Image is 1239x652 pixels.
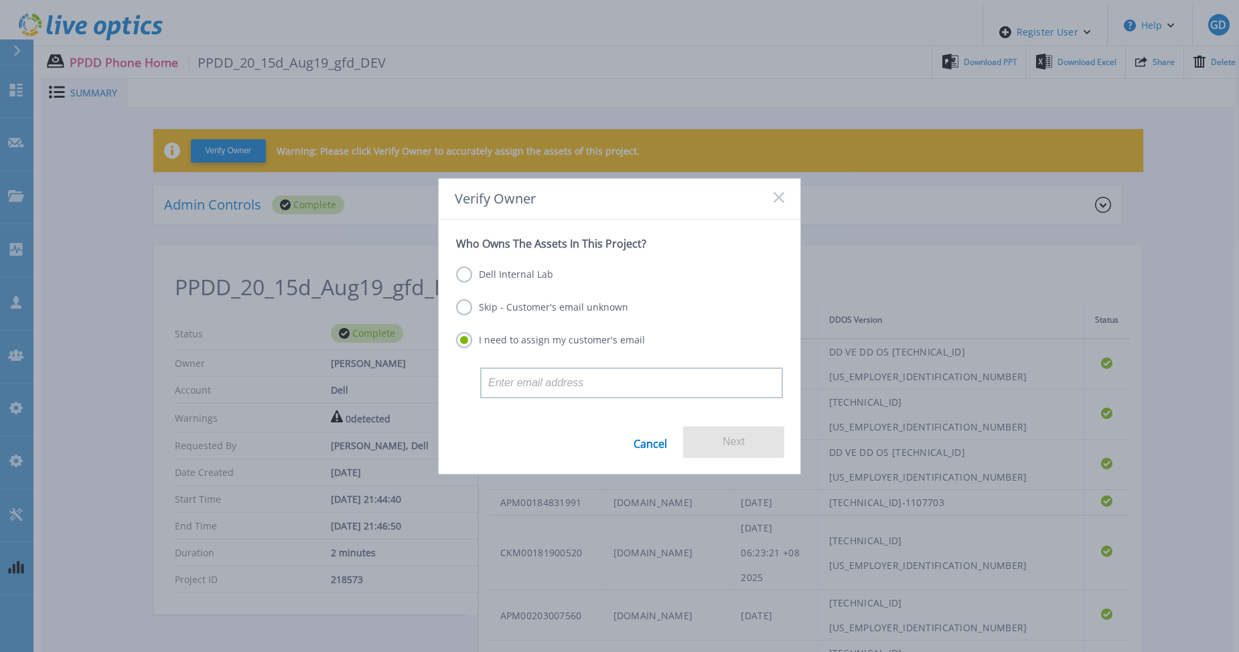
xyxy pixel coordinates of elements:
[456,237,783,250] p: Who Owns The Assets In This Project?
[456,332,645,348] label: I need to assign my customer's email
[634,426,667,458] a: Cancel
[683,426,784,458] button: Next
[455,189,536,208] span: Verify Owner
[456,299,628,315] label: Skip - Customer's email unknown
[480,368,783,398] input: Enter email address
[456,266,553,282] label: Dell Internal Lab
